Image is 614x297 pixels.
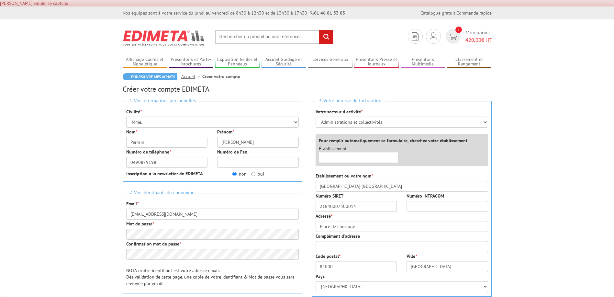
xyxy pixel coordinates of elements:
[126,109,142,115] label: Civilité
[455,27,462,33] span: 1
[456,10,492,16] a: Commande rapide
[217,129,234,135] label: Prénom
[420,10,492,16] div: |
[407,253,417,259] label: Ville
[401,57,445,67] a: Présentoirs Multimédia
[319,30,333,44] input: rechercher
[232,172,237,176] input: non
[316,193,343,199] label: Numéro SIRET
[316,213,332,219] label: Adresse
[447,57,492,67] a: Classement et Rangement
[217,149,247,155] label: Numéro de Fax
[215,30,333,44] input: Rechercher un produit ou une référence...
[126,97,199,105] span: 1. Vos informations personnelles
[465,29,492,44] span: Mon panier
[407,193,444,199] label: Numéro INTRACOM
[232,171,247,177] label: non
[123,10,345,16] div: Nos équipes sont à votre service du lundi au vendredi de 8h30 à 12h30 et de 13h30 à 17h30
[123,57,167,67] a: Affichage Cadres et Signalétique
[465,36,492,44] span: € HT
[448,33,458,40] img: devis rapide
[465,37,481,43] span: 420,00
[123,85,492,93] h2: Créer votre compte EDIMETA
[314,145,404,163] div: Établissement
[354,57,399,67] a: Présentoirs Presse et Journaux
[202,73,240,80] li: Créer votre compte
[262,57,306,67] a: Accueil Guidage et Sécurité
[316,173,373,179] label: Etablissement ou votre nom
[126,171,203,177] strong: Inscription à la newsletter de EDIMETA
[126,149,171,155] label: Numéro de téléphone
[316,253,340,259] label: Code postal
[123,73,177,80] a: Poursuivre mes achats
[430,32,437,40] img: devis rapide
[316,273,325,280] label: Pays
[420,10,455,16] a: Catalogue gratuit
[181,74,202,79] a: Accueil
[126,267,299,287] p: NOTA : votre identifiant est votre adresse email. Dès validation de cette page, une copie de votr...
[251,172,255,176] input: oui
[310,10,345,16] strong: 01 46 81 33 03
[319,137,467,144] label: Pour remplir automatiquement ce formulaire, cherchez votre établissement
[316,97,385,105] span: 3. Votre adresse de facturation
[123,26,205,50] img: Edimeta
[316,109,363,115] label: Votre secteur d'activité
[126,188,198,197] span: 2. Vos identifiants de connexion
[215,57,260,67] a: Exposition Grilles et Panneaux
[412,32,419,40] img: devis rapide
[308,57,352,67] a: Services Généraux
[126,241,181,247] label: Confirmation mot de passe
[316,233,360,239] label: Complément d'adresse
[444,29,492,44] a: devis rapide 1 Mon panier 420,00€ HT
[126,129,137,135] label: Nom
[251,171,264,177] label: oui
[126,200,139,207] label: Email
[126,221,154,227] label: Mot de passe
[169,57,214,67] a: Présentoirs et Porte-brochures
